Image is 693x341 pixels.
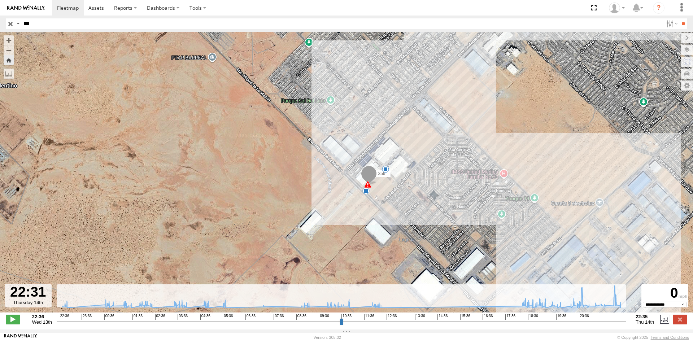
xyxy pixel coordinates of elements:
[382,166,389,173] div: 15
[364,314,374,320] span: 11:36
[6,315,20,324] label: Play/Stop
[15,18,21,29] label: Search Query
[483,314,493,320] span: 16:36
[155,314,165,320] span: 02:36
[59,314,69,320] span: 22:36
[606,3,627,13] div: Roberto Garcia
[319,314,329,320] span: 09:36
[653,2,664,14] i: ?
[636,314,654,319] strong: 22:35
[505,314,515,320] span: 17:36
[636,319,654,325] span: Thu 14th Aug 2025
[32,319,52,325] span: Wed 13th Aug 2025
[362,187,370,194] div: 5
[4,45,14,55] button: Zoom out
[681,80,693,91] label: Map Settings
[82,314,92,320] span: 23:36
[223,314,233,320] span: 05:36
[4,334,37,341] a: Visit our Website
[200,314,210,320] span: 04:36
[663,18,679,29] label: Search Filter Options
[296,314,306,320] span: 08:36
[437,314,448,320] span: 14:36
[673,315,687,324] label: Close
[460,314,470,320] span: 15:36
[579,314,589,320] span: 20:36
[4,69,14,79] label: Measure
[132,314,143,320] span: 01:36
[104,314,114,320] span: 00:36
[314,335,341,340] div: Version: 305.02
[178,314,188,320] span: 03:36
[245,314,256,320] span: 06:36
[415,314,425,320] span: 13:36
[7,5,45,10] img: rand-logo.svg
[274,314,284,320] span: 07:36
[4,35,14,45] button: Zoom in
[651,335,689,340] a: Terms and Conditions
[341,314,352,320] span: 10:36
[32,314,52,319] strong: 22:36
[642,285,687,302] div: 0
[528,314,538,320] span: 18:36
[364,181,371,188] div: 24
[378,171,385,176] span: 359
[556,314,566,320] span: 19:36
[387,314,397,320] span: 12:36
[617,335,689,340] div: © Copyright 2025 -
[4,55,14,65] button: Zoom Home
